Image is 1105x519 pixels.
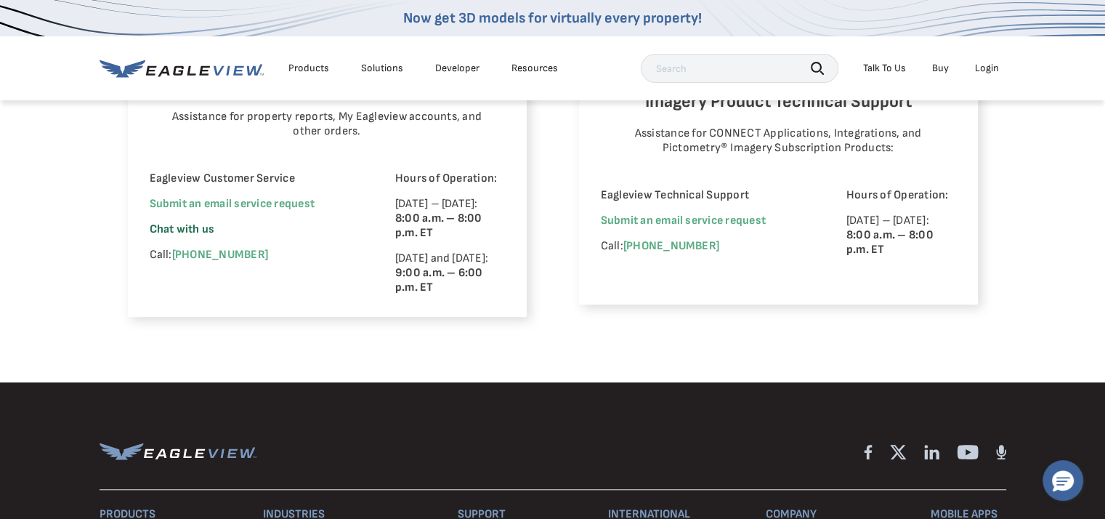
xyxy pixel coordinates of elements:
[395,252,505,295] p: [DATE] and [DATE]:
[150,172,355,186] p: Eagleview Customer Service
[361,62,403,75] div: Solutions
[601,239,806,254] p: Call:
[403,9,702,27] a: Now get 3D models for virtually every property!
[511,62,558,75] div: Resources
[1043,460,1083,501] button: Hello, have a question? Let’s chat.
[615,126,942,156] p: Assistance for CONNECT Applications, Integrations, and Pictometry® Imagery Subscription Products:
[288,62,329,75] div: Products
[395,172,505,186] p: Hours of Operation:
[641,54,838,83] input: Search
[932,62,949,75] a: Buy
[150,197,315,211] a: Submit an email service request
[846,188,956,203] p: Hours of Operation:
[623,239,719,253] a: [PHONE_NUMBER]
[150,248,355,262] p: Call:
[601,188,806,203] p: Eagleview Technical Support
[601,214,766,228] a: Submit an email service request
[846,214,956,257] p: [DATE] – [DATE]:
[846,228,934,257] strong: 8:00 a.m. – 8:00 p.m. ET
[172,248,268,262] a: [PHONE_NUMBER]
[863,62,906,75] div: Talk To Us
[395,212,482,240] strong: 8:00 a.m. – 8:00 p.m. ET
[435,62,479,75] a: Developer
[150,222,215,236] span: Chat with us
[163,110,490,139] p: Assistance for property reports, My Eagleview accounts, and other orders.
[395,266,483,294] strong: 9:00 a.m. – 6:00 p.m. ET
[975,62,999,75] div: Login
[601,88,956,116] h6: Imagery Product Technical Support
[395,197,505,241] p: [DATE] – [DATE]:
